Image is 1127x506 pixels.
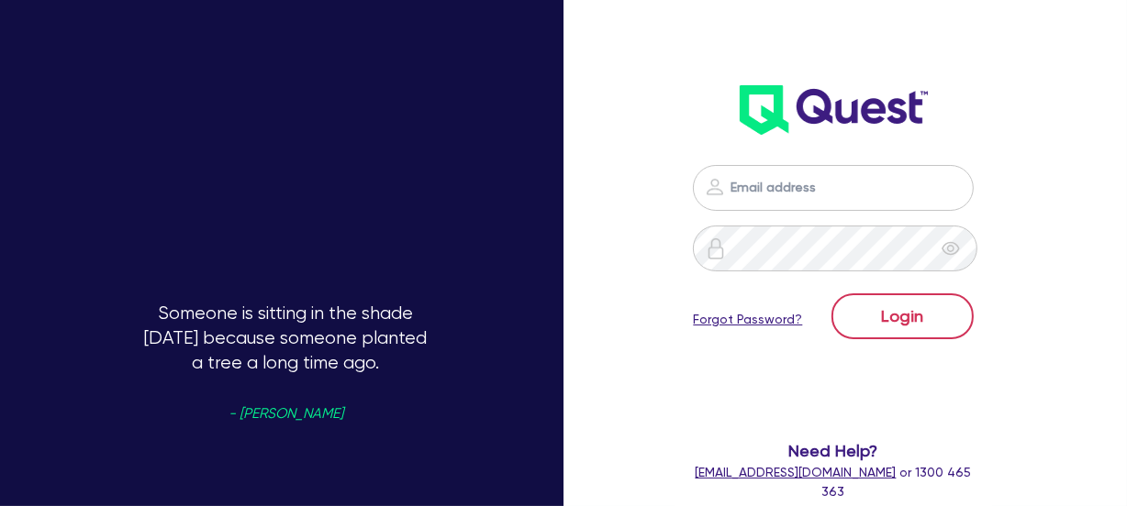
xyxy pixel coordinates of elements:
[831,293,974,339] button: Login
[696,465,972,499] span: or 1300 465 363
[693,438,973,463] span: Need Help?
[229,407,343,421] span: - [PERSON_NAME]
[693,310,802,329] a: Forgot Password?
[705,237,727,259] img: icon-password
[740,85,928,135] img: wH2k97JdezQIQAAAABJRU5ErkJggg==
[696,465,897,479] a: [EMAIL_ADDRESS][DOMAIN_NAME]
[693,165,973,211] input: Email address
[704,176,726,198] img: icon-password
[942,239,960,258] span: eye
